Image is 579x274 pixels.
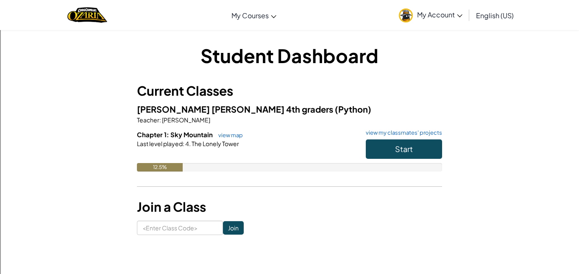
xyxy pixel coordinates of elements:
[399,8,413,22] img: avatar
[67,6,107,24] img: Home
[472,4,518,27] a: English (US)
[231,11,269,20] span: My Courses
[417,10,462,19] span: My Account
[476,11,514,20] span: English (US)
[395,2,467,28] a: My Account
[67,6,107,24] a: Ozaria by CodeCombat logo
[227,4,281,27] a: My Courses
